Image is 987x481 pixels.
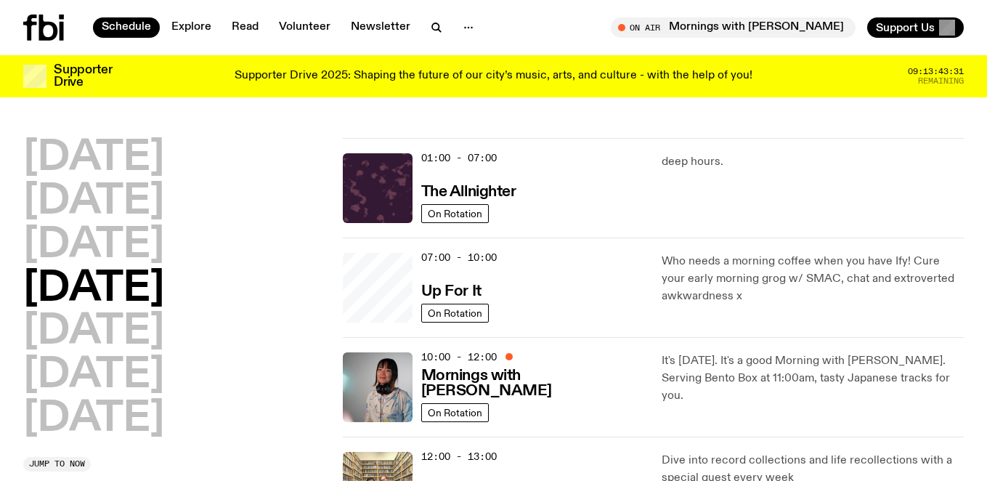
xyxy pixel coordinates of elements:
[421,350,497,364] span: 10:00 - 12:00
[421,182,516,200] a: The Allnighter
[93,17,160,38] a: Schedule
[270,17,339,38] a: Volunteer
[611,17,856,38] button: On AirMornings with [PERSON_NAME]
[421,251,497,264] span: 07:00 - 10:00
[23,138,164,179] button: [DATE]
[428,208,482,219] span: On Rotation
[23,269,164,310] button: [DATE]
[662,352,964,405] p: It's [DATE]. It's a good Morning with [PERSON_NAME]. Serving Bento Box at 11:00am, tasty Japanese...
[343,352,413,422] img: Kana Frazer is smiling at the camera with her head tilted slightly to her left. She wears big bla...
[428,407,482,418] span: On Rotation
[163,17,220,38] a: Explore
[421,284,482,299] h3: Up For It
[421,281,482,299] a: Up For It
[342,17,419,38] a: Newsletter
[867,17,964,38] button: Support Us
[918,77,964,85] span: Remaining
[421,151,497,165] span: 01:00 - 07:00
[23,355,164,396] button: [DATE]
[421,365,645,399] a: Mornings with [PERSON_NAME]
[421,403,489,422] a: On Rotation
[29,460,85,468] span: Jump to now
[421,185,516,200] h3: The Allnighter
[876,21,935,34] span: Support Us
[421,204,489,223] a: On Rotation
[343,253,413,323] a: Ify - a Brown Skin girl with black braided twists, looking up to the side with her tongue stickin...
[235,70,752,83] p: Supporter Drive 2025: Shaping the future of our city’s music, arts, and culture - with the help o...
[23,399,164,440] button: [DATE]
[23,312,164,352] button: [DATE]
[662,153,964,171] p: deep hours.
[54,64,112,89] h3: Supporter Drive
[428,307,482,318] span: On Rotation
[908,68,964,76] span: 09:13:43:31
[23,457,91,472] button: Jump to now
[421,304,489,323] a: On Rotation
[662,253,964,305] p: Who needs a morning coffee when you have Ify! Cure your early morning grog w/ SMAC, chat and extr...
[421,450,497,464] span: 12:00 - 13:00
[23,182,164,222] button: [DATE]
[23,225,164,266] button: [DATE]
[223,17,267,38] a: Read
[421,368,645,399] h3: Mornings with [PERSON_NAME]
